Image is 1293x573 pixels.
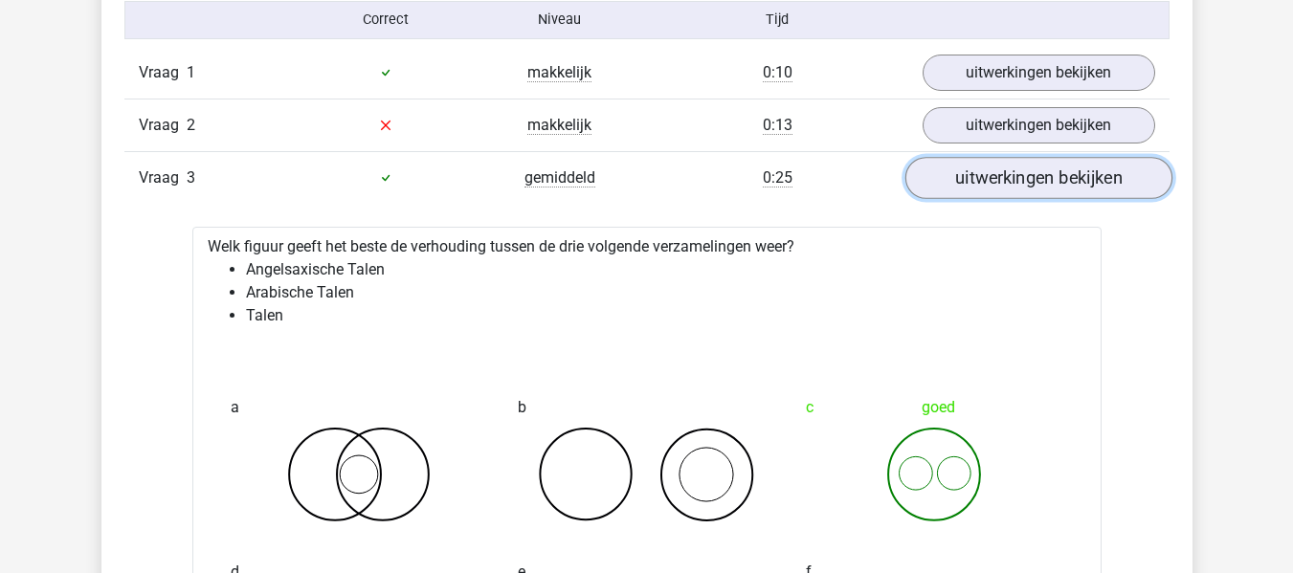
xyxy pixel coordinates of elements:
span: 0:10 [763,63,792,82]
a: uitwerkingen bekijken [904,157,1171,199]
div: goed [806,388,1063,427]
span: Vraag [139,61,187,84]
div: Niveau [473,10,647,31]
span: 3 [187,168,195,187]
li: Angelsaxische Talen [246,258,1086,281]
span: a [231,388,239,427]
span: makkelijk [527,63,591,82]
li: Arabische Talen [246,281,1086,304]
span: 2 [187,116,195,134]
span: 0:13 [763,116,792,135]
span: gemiddeld [524,168,595,187]
a: uitwerkingen bekijken [923,107,1155,143]
span: b [518,388,526,427]
span: c [806,388,814,427]
div: Correct [299,10,473,31]
span: Vraag [139,114,187,137]
span: Vraag [139,166,187,189]
span: makkelijk [527,116,591,135]
span: 0:25 [763,168,792,187]
div: Tijd [646,10,907,31]
li: Talen [246,304,1086,327]
span: 1 [187,63,195,81]
a: uitwerkingen bekijken [923,55,1155,91]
